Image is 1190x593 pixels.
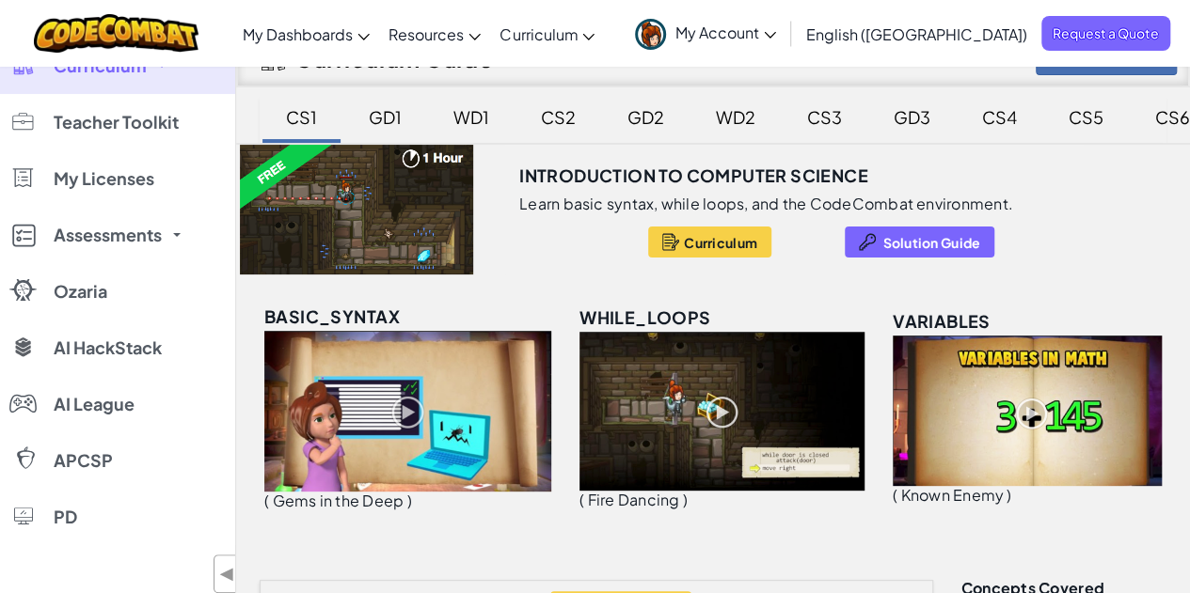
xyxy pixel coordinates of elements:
[697,95,774,139] div: WD2
[267,95,336,139] div: CS1
[54,114,179,131] span: Teacher Toolkit
[893,310,991,332] span: variables
[579,490,584,509] span: (
[845,226,994,257] button: Solution Guide
[684,235,757,250] span: Curriculum
[264,331,551,492] img: basic_syntax_unlocked.png
[682,490,687,509] span: )
[264,305,400,327] span: basic_syntax
[900,485,1004,505] span: Known Enemy
[294,45,493,71] h2: Curriculum Guide
[379,8,490,59] a: Resources
[389,24,464,44] span: Resources
[609,95,683,139] div: GD2
[1050,95,1122,139] div: CS5
[519,162,868,190] h3: Introduction to Computer Science
[34,14,198,53] img: CodeCombat logo
[806,24,1027,44] span: English ([GEOGRAPHIC_DATA])
[264,491,269,510] span: (
[579,332,865,492] img: while_loops_unlocked.png
[54,170,154,187] span: My Licenses
[1007,485,1011,505] span: )
[579,306,710,328] span: while_loops
[522,95,595,139] div: CS2
[875,95,949,139] div: GD3
[500,24,578,44] span: Curriculum
[587,490,679,509] span: Fire Dancing
[1041,16,1170,51] a: Request a Quote
[233,8,379,59] a: My Dashboards
[882,235,980,250] span: Solution Guide
[626,4,785,63] a: My Account
[219,560,235,587] span: ◀
[797,8,1037,59] a: English ([GEOGRAPHIC_DATA])
[519,195,1013,213] p: Learn basic syntax, while loops, and the CodeCombat environment.
[635,19,666,50] img: avatar
[54,226,162,243] span: Assessments
[788,95,861,139] div: CS3
[963,95,1036,139] div: CS4
[675,23,776,42] span: My Account
[54,283,107,300] span: Ozaria
[490,8,604,59] a: Curriculum
[54,339,162,356] span: AI HackStack
[648,226,771,257] button: Curriculum
[243,24,353,44] span: My Dashboards
[350,95,420,139] div: GD1
[893,485,897,505] span: (
[435,95,508,139] div: WD1
[893,336,1162,486] img: variables_unlocked.png
[272,491,404,510] span: Gems in the Deep
[54,57,147,74] span: Curriculum
[406,491,411,510] span: )
[54,396,135,413] span: AI League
